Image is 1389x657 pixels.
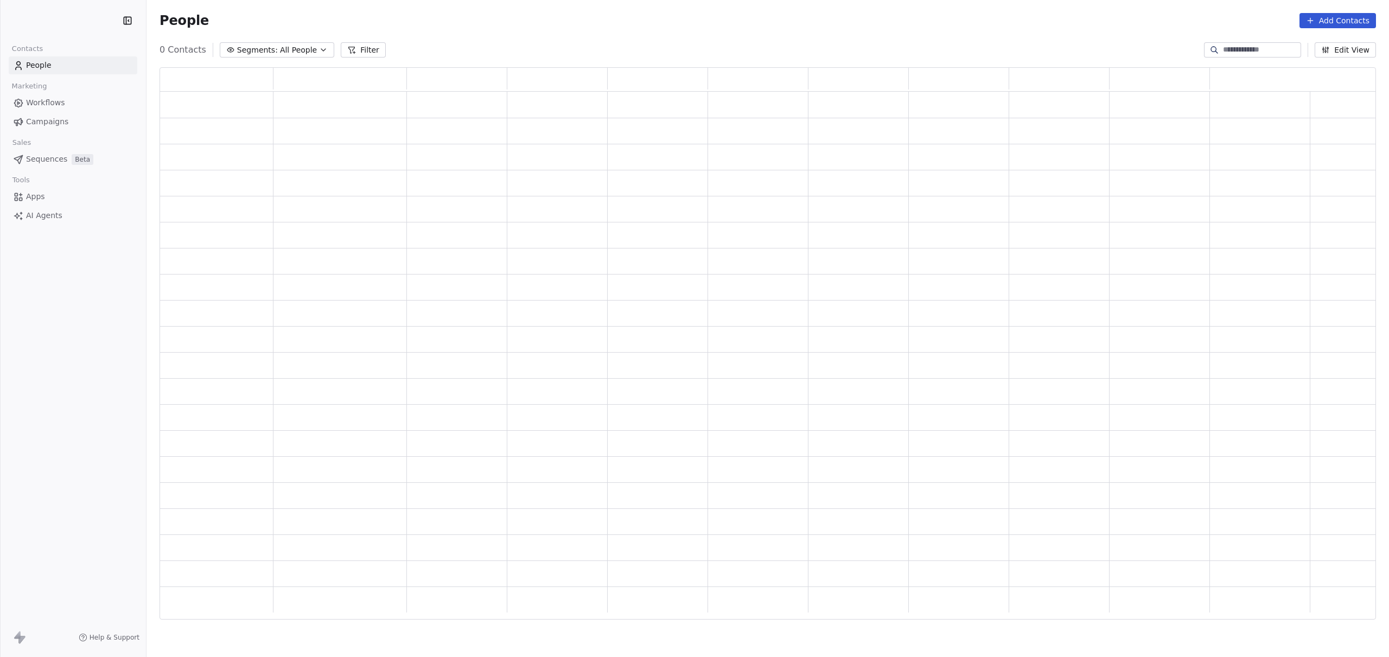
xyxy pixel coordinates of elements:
a: Apps [9,188,137,206]
span: 0 Contacts [160,43,206,56]
button: Edit View [1315,42,1376,58]
a: Help & Support [79,633,139,642]
span: Help & Support [90,633,139,642]
span: Sales [8,135,36,151]
a: AI Agents [9,207,137,225]
span: Contacts [7,41,48,57]
span: Campaigns [26,116,68,127]
span: People [26,60,52,71]
span: Workflows [26,97,65,109]
a: Campaigns [9,113,137,131]
span: All People [280,44,317,56]
a: Workflows [9,94,137,112]
span: Segments: [237,44,278,56]
span: Marketing [7,78,52,94]
a: SequencesBeta [9,150,137,168]
span: People [160,12,209,29]
div: grid [160,92,1377,620]
span: Beta [72,154,93,165]
span: Sequences [26,154,67,165]
button: Filter [341,42,386,58]
span: Apps [26,191,45,202]
button: Add Contacts [1299,13,1376,28]
a: People [9,56,137,74]
span: AI Agents [26,210,62,221]
span: Tools [8,172,34,188]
